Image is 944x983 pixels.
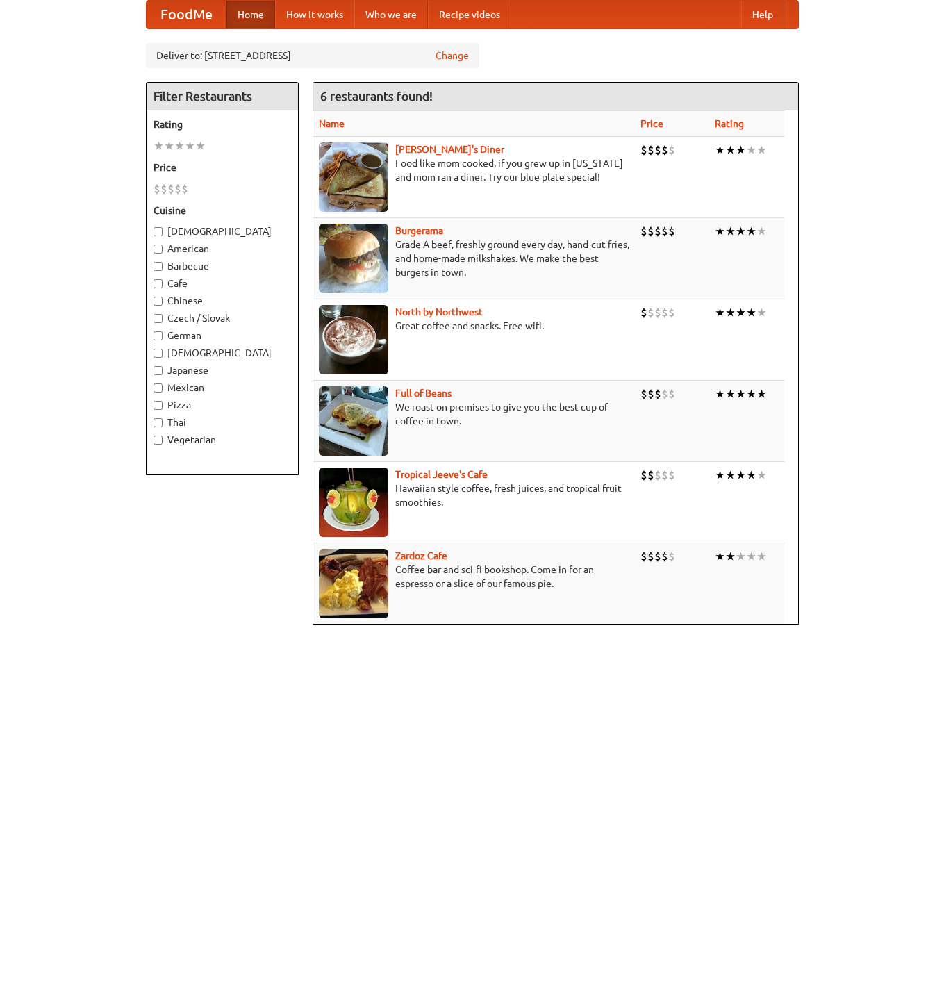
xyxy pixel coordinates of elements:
[354,1,428,28] a: Who we are
[736,224,746,239] li: ★
[319,400,629,428] p: We roast on premises to give you the best cup of coffee in town.
[154,398,291,412] label: Pizza
[654,142,661,158] li: $
[741,1,784,28] a: Help
[147,1,226,28] a: FoodMe
[319,142,388,212] img: sallys.jpg
[736,468,746,483] li: ★
[736,142,746,158] li: ★
[319,224,388,293] img: burgerama.jpg
[154,276,291,290] label: Cafe
[661,468,668,483] li: $
[756,468,767,483] li: ★
[319,386,388,456] img: beans.jpg
[746,142,756,158] li: ★
[661,549,668,564] li: $
[661,224,668,239] li: $
[654,549,661,564] li: $
[647,142,654,158] li: $
[154,224,291,238] label: [DEMOGRAPHIC_DATA]
[154,433,291,447] label: Vegetarian
[756,142,767,158] li: ★
[154,294,291,308] label: Chinese
[661,305,668,320] li: $
[725,224,736,239] li: ★
[319,238,629,279] p: Grade A beef, freshly ground every day, hand-cut fries, and home-made milkshakes. We make the bes...
[640,305,647,320] li: $
[725,386,736,402] li: ★
[661,142,668,158] li: $
[436,49,469,63] a: Change
[395,225,443,236] b: Burgerama
[647,305,654,320] li: $
[746,386,756,402] li: ★
[154,418,163,427] input: Thai
[154,160,291,174] h5: Price
[715,305,725,320] li: ★
[154,204,291,217] h5: Cuisine
[668,305,675,320] li: $
[319,468,388,537] img: jeeves.jpg
[154,415,291,429] label: Thai
[715,118,744,129] a: Rating
[640,118,663,129] a: Price
[154,401,163,410] input: Pizza
[154,346,291,360] label: [DEMOGRAPHIC_DATA]
[661,386,668,402] li: $
[668,386,675,402] li: $
[746,305,756,320] li: ★
[736,305,746,320] li: ★
[154,436,163,445] input: Vegetarian
[154,259,291,273] label: Barbecue
[725,468,736,483] li: ★
[395,306,483,317] b: North by Northwest
[647,386,654,402] li: $
[154,366,163,375] input: Japanese
[154,329,291,342] label: German
[395,550,447,561] a: Zardoz Cafe
[640,468,647,483] li: $
[647,549,654,564] li: $
[654,224,661,239] li: $
[146,43,479,68] div: Deliver to: [STREET_ADDRESS]
[725,549,736,564] li: ★
[320,90,433,103] ng-pluralize: 6 restaurants found!
[226,1,275,28] a: Home
[715,549,725,564] li: ★
[715,142,725,158] li: ★
[174,138,185,154] li: ★
[319,549,388,618] img: zardoz.jpg
[395,469,488,480] a: Tropical Jeeve's Cafe
[428,1,511,28] a: Recipe videos
[154,383,163,393] input: Mexican
[756,549,767,564] li: ★
[185,138,195,154] li: ★
[668,224,675,239] li: $
[756,224,767,239] li: ★
[167,181,174,197] li: $
[174,181,181,197] li: $
[164,138,174,154] li: ★
[715,386,725,402] li: ★
[640,549,647,564] li: $
[725,142,736,158] li: ★
[154,117,291,131] h5: Rating
[154,227,163,236] input: [DEMOGRAPHIC_DATA]
[668,468,675,483] li: $
[154,331,163,340] input: German
[319,481,629,509] p: Hawaiian style coffee, fresh juices, and tropical fruit smoothies.
[715,468,725,483] li: ★
[154,279,163,288] input: Cafe
[154,314,163,323] input: Czech / Slovak
[715,224,725,239] li: ★
[395,144,504,155] a: [PERSON_NAME]'s Diner
[725,305,736,320] li: ★
[154,138,164,154] li: ★
[319,319,629,333] p: Great coffee and snacks. Free wifi.
[154,381,291,395] label: Mexican
[395,388,452,399] a: Full of Beans
[154,311,291,325] label: Czech / Slovak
